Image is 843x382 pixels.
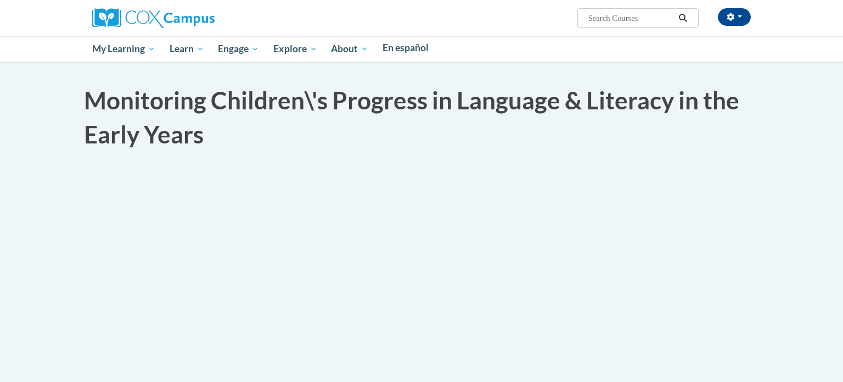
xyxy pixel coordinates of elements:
span: Monitoring Children\'s Progress in Language & Literacy in the Early Years [84,86,739,148]
span: Engage [218,42,259,56]
button: Account Settings [718,8,751,26]
img: Cox Campus [92,8,215,28]
a: En español [375,36,436,59]
a: Explore [266,36,324,62]
a: Engage [211,36,266,62]
span: Learn [170,42,204,56]
a: My Learning [85,36,162,62]
span: En español [383,42,429,53]
div: Main menu [76,36,767,62]
button: Search [675,12,692,25]
span: My Learning [92,42,155,56]
span: About [331,42,368,56]
span: Explore [273,42,317,56]
a: Cox Campus [92,13,215,22]
a: Learn [162,36,211,62]
i:  [678,14,688,23]
a: About [324,36,376,62]
input: Search Courses [587,12,675,25]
